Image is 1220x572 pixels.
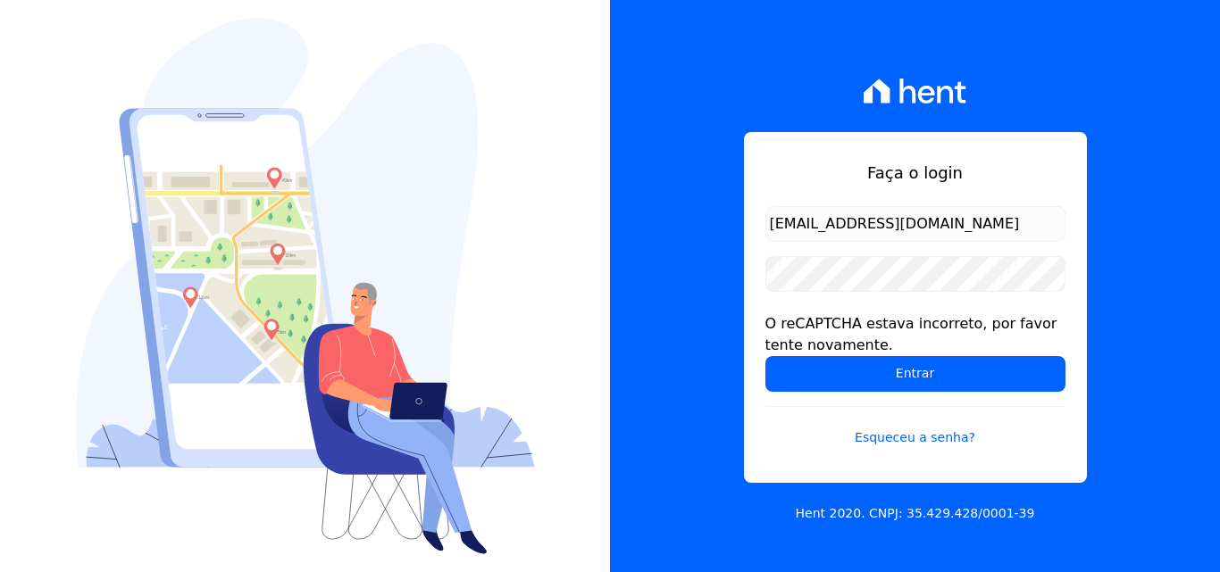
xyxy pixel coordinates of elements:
h1: Faça o login [765,161,1065,185]
input: Entrar [765,356,1065,392]
input: Email [765,206,1065,242]
p: Hent 2020. CNPJ: 35.429.428/0001-39 [796,504,1035,523]
img: Login [76,18,535,554]
div: O reCAPTCHA estava incorreto, por favor tente novamente. [765,313,1065,356]
a: Esqueceu a senha? [765,406,1065,447]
